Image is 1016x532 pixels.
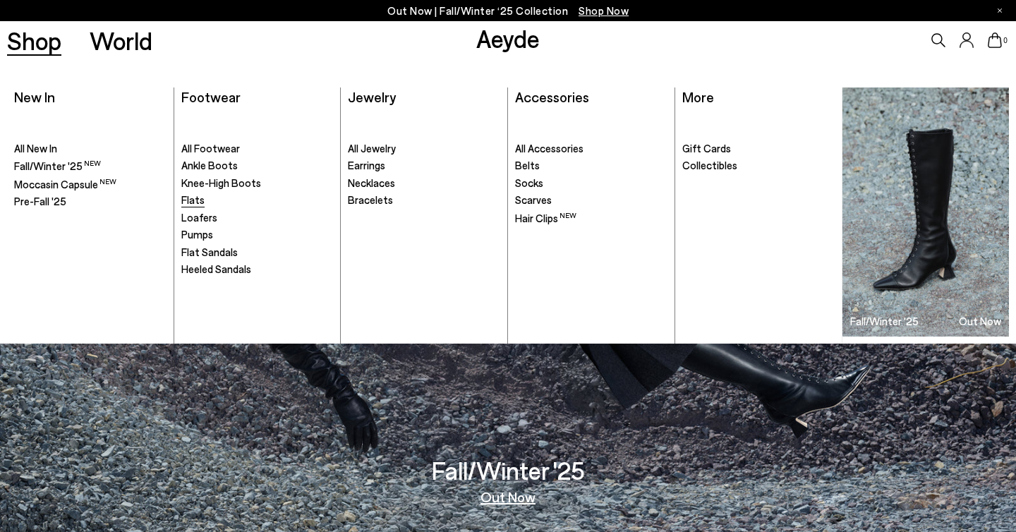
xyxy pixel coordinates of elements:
span: Heeled Sandals [181,262,251,275]
h3: Fall/Winter '25 [432,458,585,483]
a: Necklaces [348,176,500,191]
h3: Out Now [959,316,1001,327]
span: Ankle Boots [181,159,238,171]
a: Aeyde [476,23,540,53]
span: Fall/Winter '25 [14,159,101,172]
span: Moccasin Capsule [14,178,116,191]
a: Loafers [181,211,334,225]
span: Socks [515,176,543,189]
span: Necklaces [348,176,395,189]
span: Flats [181,193,205,206]
a: All Accessories [515,142,667,156]
span: Flat Sandals [181,246,238,258]
span: Earrings [348,159,385,171]
a: World [90,28,152,53]
a: All New In [14,142,167,156]
a: Accessories [515,88,589,105]
a: Shop [7,28,61,53]
a: Footwear [181,88,241,105]
a: Gift Cards [682,142,835,156]
span: All Jewelry [348,142,396,155]
a: Ankle Boots [181,159,334,173]
a: Flats [181,193,334,207]
span: All Accessories [515,142,583,155]
a: Out Now [480,490,536,504]
a: All Jewelry [348,142,500,156]
span: Scarves [515,193,552,206]
a: Fall/Winter '25 Out Now [842,87,1009,337]
span: Belts [515,159,540,171]
a: Moccasin Capsule [14,177,167,192]
a: Belts [515,159,667,173]
span: All New In [14,142,57,155]
a: Knee-High Boots [181,176,334,191]
span: Pumps [181,228,213,241]
a: Heeled Sandals [181,262,334,277]
a: Earrings [348,159,500,173]
span: Navigate to /collections/new-in [579,4,629,17]
span: Pre-Fall '25 [14,195,66,207]
span: 0 [1002,37,1009,44]
a: Fall/Winter '25 [14,159,167,174]
a: Socks [515,176,667,191]
span: Bracelets [348,193,393,206]
a: 0 [988,32,1002,48]
a: Pumps [181,228,334,242]
span: Collectibles [682,159,737,171]
h3: Fall/Winter '25 [850,316,919,327]
img: Group_1295_900x.jpg [842,87,1009,337]
a: All Footwear [181,142,334,156]
a: More [682,88,714,105]
a: Hair Clips [515,211,667,226]
a: Jewelry [348,88,396,105]
span: Gift Cards [682,142,731,155]
a: Collectibles [682,159,835,173]
span: Hair Clips [515,212,576,224]
a: New In [14,88,55,105]
a: Scarves [515,193,667,207]
p: Out Now | Fall/Winter ‘25 Collection [387,2,629,20]
span: All Footwear [181,142,240,155]
a: Flat Sandals [181,246,334,260]
span: Loafers [181,211,217,224]
span: Knee-High Boots [181,176,261,189]
a: Pre-Fall '25 [14,195,167,209]
a: Bracelets [348,193,500,207]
